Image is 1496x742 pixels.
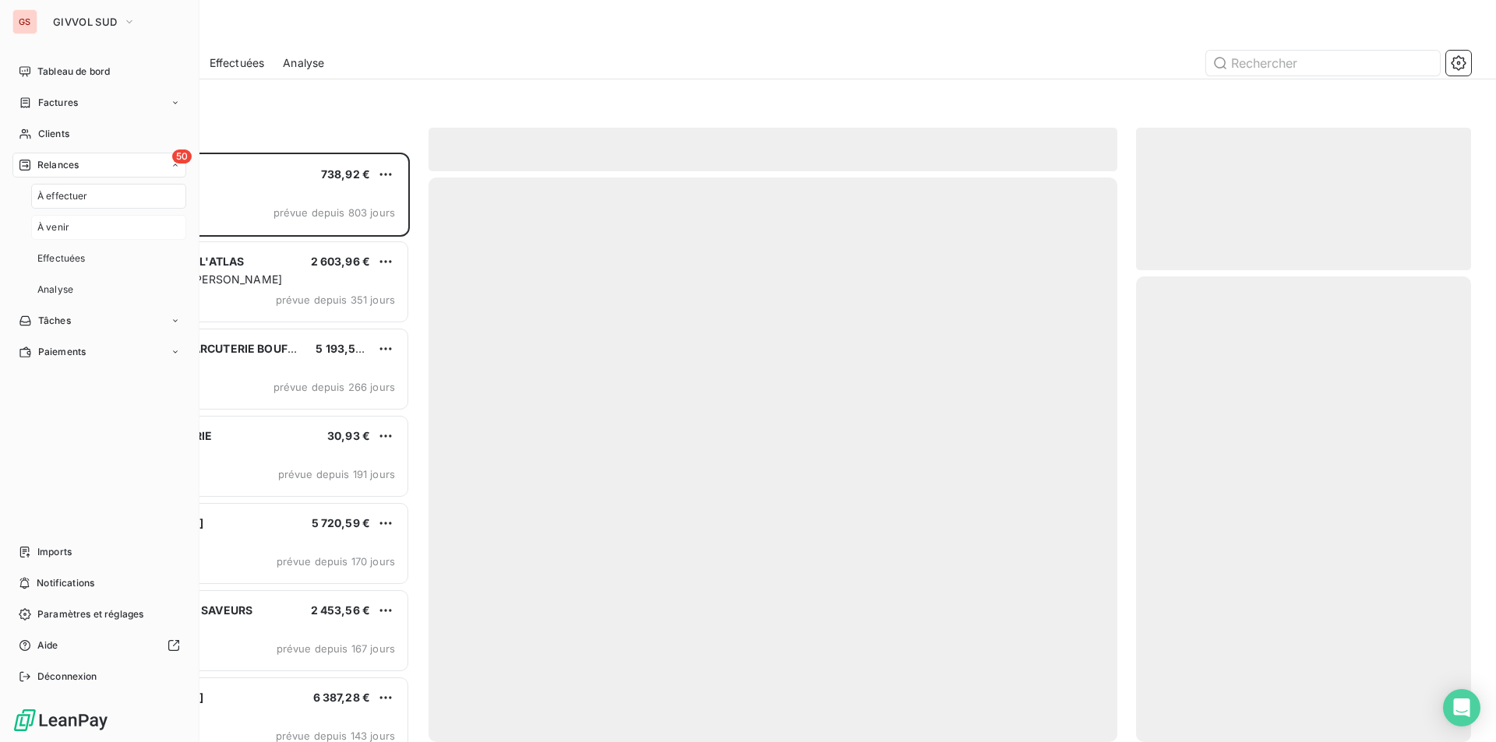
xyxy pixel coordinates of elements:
input: Rechercher [1206,51,1440,76]
span: Déconnexion [37,670,97,684]
span: prévue depuis 167 jours [277,642,395,655]
span: 50 [172,149,192,164]
span: Effectuées [210,55,265,71]
img: Logo LeanPay [12,708,109,733]
span: GIVVOL SUD [53,16,117,28]
span: BOUCHERIE CHARCUTERIE BOUFNAR [110,342,311,355]
span: prévue depuis 143 jours [276,730,395,742]
span: 5 193,57 € [316,342,372,355]
div: GS [12,9,37,34]
span: Factures [38,96,78,110]
span: prévue depuis 266 jours [273,381,395,393]
span: prévue depuis 803 jours [273,206,395,219]
span: Paiements [38,345,86,359]
span: Clients [38,127,69,141]
span: Tableau de bord [37,65,110,79]
span: Imports [37,545,72,559]
span: prévue depuis 351 jours [276,294,395,306]
span: Notifications [37,576,94,590]
span: Tâches [38,314,71,328]
span: 5 720,59 € [312,516,371,529]
span: 30,93 € [327,429,370,442]
span: Analyse [283,55,324,71]
div: Open Intercom Messenger [1443,689,1480,726]
span: 2 603,96 € [311,255,371,268]
span: 6 387,28 € [313,691,371,704]
span: Analyse [37,283,73,297]
span: Aide [37,638,58,652]
a: Aide [12,633,186,658]
span: prévue depuis 170 jours [277,555,395,568]
span: À venir [37,220,69,234]
span: Relances [37,158,79,172]
span: Paramètres et réglages [37,607,143,621]
span: 2 453,56 € [311,603,371,617]
span: 738,92 € [321,167,370,181]
span: Effectuées [37,251,86,266]
span: À effectuer [37,189,88,203]
span: prévue depuis 191 jours [278,468,395,480]
div: grid [75,153,410,742]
